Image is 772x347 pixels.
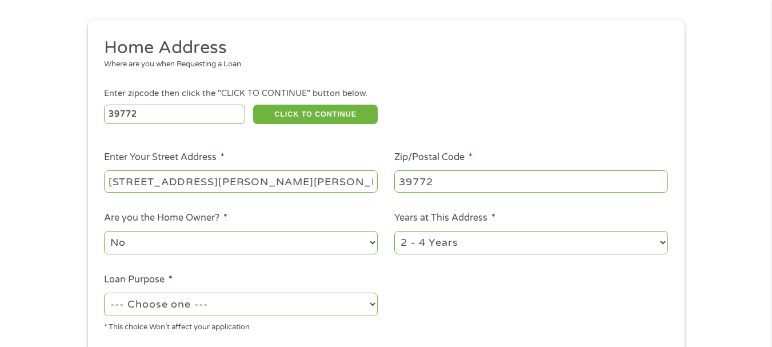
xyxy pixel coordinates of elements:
div: * This choice Won’t affect your application [104,318,378,333]
label: Are you the Home Owner? [104,212,227,224]
button: CLICK TO CONTINUE [253,105,378,124]
input: 1 Main Street [104,170,378,192]
label: Loan Purpose [104,274,173,286]
input: Enter Zipcode (e.g 01510) [104,105,245,124]
label: Zip/Postal Code [394,151,473,163]
div: Where are you when Requesting a Loan. [104,59,659,70]
div: Enter zipcode then click the "CLICK TO CONTINUE" button below. [104,87,667,100]
label: Years at This Address [394,212,495,224]
h2: Home Address [104,37,659,59]
label: Enter Your Street Address [104,151,225,163]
